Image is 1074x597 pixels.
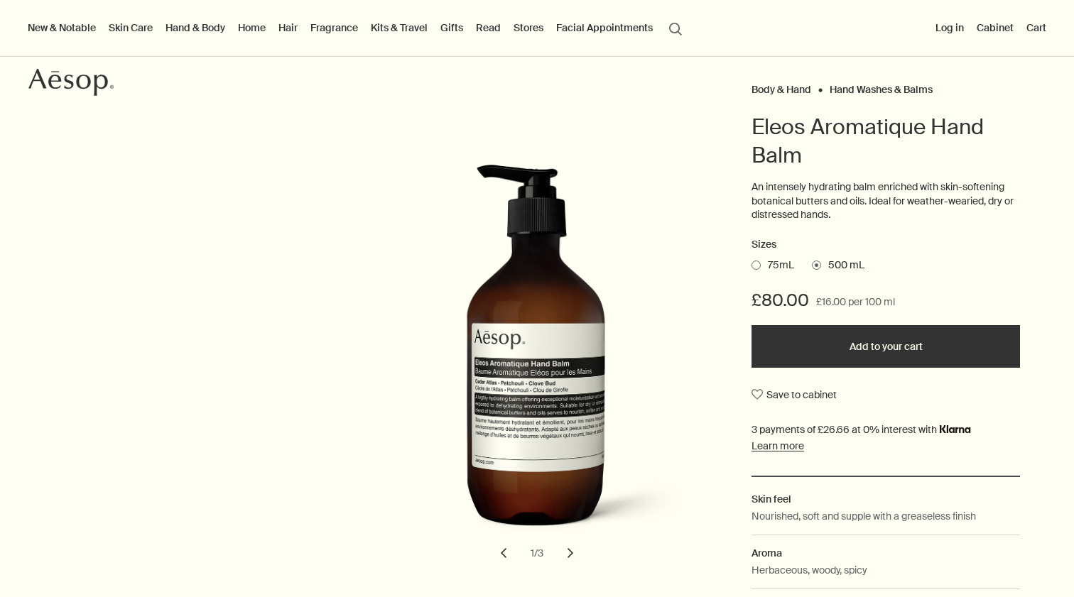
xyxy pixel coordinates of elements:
span: 500 mL [821,258,864,273]
p: Nourished, soft and supple with a greaseless finish [752,508,976,524]
h2: Sizes [752,236,1020,253]
p: An intensely hydrating balm enriched with skin-softening botanical butters and oils. Ideal for we... [752,180,1020,222]
button: next slide [555,537,586,569]
span: £80.00 [752,289,809,312]
span: 75mL [761,258,794,273]
a: Body & Hand [752,83,811,89]
img: Eleos Aromatique hand balm texture [389,164,702,551]
button: Log in [933,18,967,37]
h2: Skin feel [752,491,1020,507]
span: £16.00 per 100 ml [816,294,895,311]
button: Add to your cart - £80.00 [752,325,1020,368]
button: Cart [1024,18,1049,37]
button: previous slide [488,537,519,569]
a: Hair [276,18,300,37]
a: Read [473,18,504,37]
a: Home [235,18,268,37]
a: Aesop [25,65,117,104]
button: Stores [511,18,546,37]
a: Kits & Travel [368,18,430,37]
a: Facial Appointments [553,18,656,37]
a: Fragrance [308,18,361,37]
h1: Eleos Aromatique Hand Balm [752,113,1020,170]
svg: Aesop [28,68,114,97]
p: Herbaceous, woody, spicy [752,562,867,578]
button: New & Notable [25,18,99,37]
a: Hand & Body [163,18,228,37]
button: Open search [663,14,688,41]
a: Hand Washes & Balms [830,83,933,89]
a: Skin Care [106,18,156,37]
div: Eleos Aromatique Hand Balm [358,164,716,569]
button: Save to cabinet [752,382,837,407]
h2: Aroma [752,545,1020,561]
a: Gifts [438,18,466,37]
a: Cabinet [974,18,1016,37]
